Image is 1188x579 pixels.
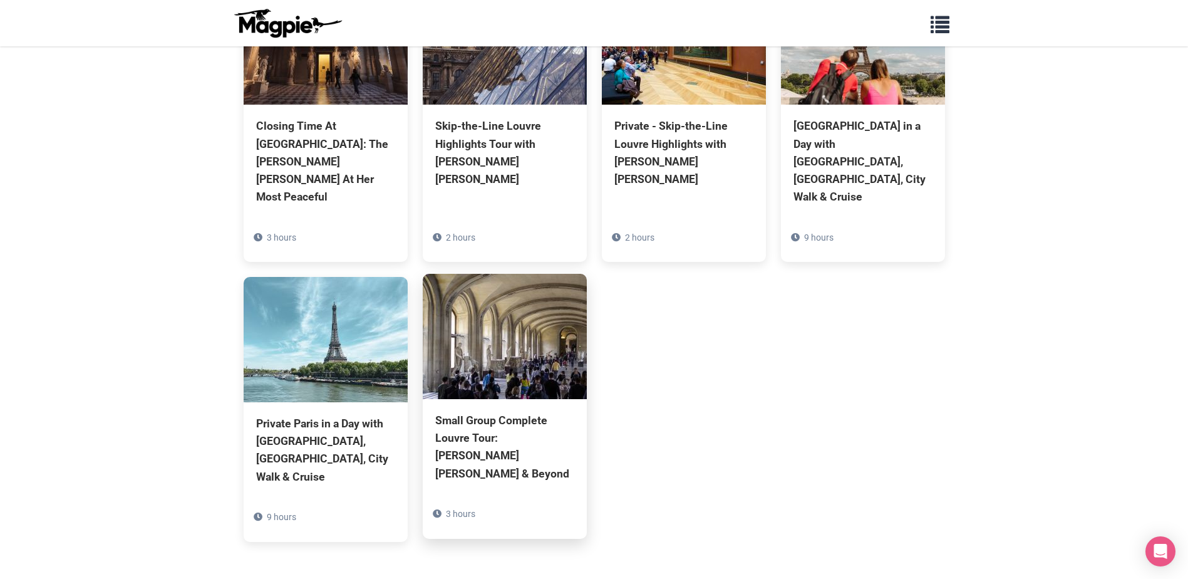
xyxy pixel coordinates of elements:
div: Closing Time At [GEOGRAPHIC_DATA]: The [PERSON_NAME] [PERSON_NAME] At Her Most Peaceful [256,117,395,206]
span: 3 hours [267,232,296,243]
img: Small Group Complete Louvre Tour: Mona Lisa & Beyond [423,274,587,399]
div: Skip-the-Line Louvre Highlights Tour with [PERSON_NAME] [PERSON_NAME] [435,117,574,188]
img: Private Paris in a Day with Louvre, Eiffel Tower, City Walk & Cruise [244,277,408,402]
a: Small Group Complete Louvre Tour: [PERSON_NAME] [PERSON_NAME] & Beyond 3 hours [423,274,587,539]
a: Private Paris in a Day with [GEOGRAPHIC_DATA], [GEOGRAPHIC_DATA], City Walk & Cruise 9 hours [244,277,408,542]
span: 3 hours [446,509,475,519]
div: Open Intercom Messenger [1145,536,1175,566]
span: 2 hours [446,232,475,243]
div: Small Group Complete Louvre Tour: [PERSON_NAME] [PERSON_NAME] & Beyond [435,412,574,482]
span: 9 hours [804,232,834,243]
span: 9 hours [267,512,296,522]
div: Private Paris in a Day with [GEOGRAPHIC_DATA], [GEOGRAPHIC_DATA], City Walk & Cruise [256,415,395,486]
div: Private - Skip-the-Line Louvre Highlights with [PERSON_NAME] [PERSON_NAME] [614,117,753,188]
span: 2 hours [625,232,654,243]
div: [GEOGRAPHIC_DATA] in a Day with [GEOGRAPHIC_DATA], [GEOGRAPHIC_DATA], City Walk & Cruise [793,117,932,206]
img: logo-ab69f6fb50320c5b225c76a69d11143b.png [231,8,344,38]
